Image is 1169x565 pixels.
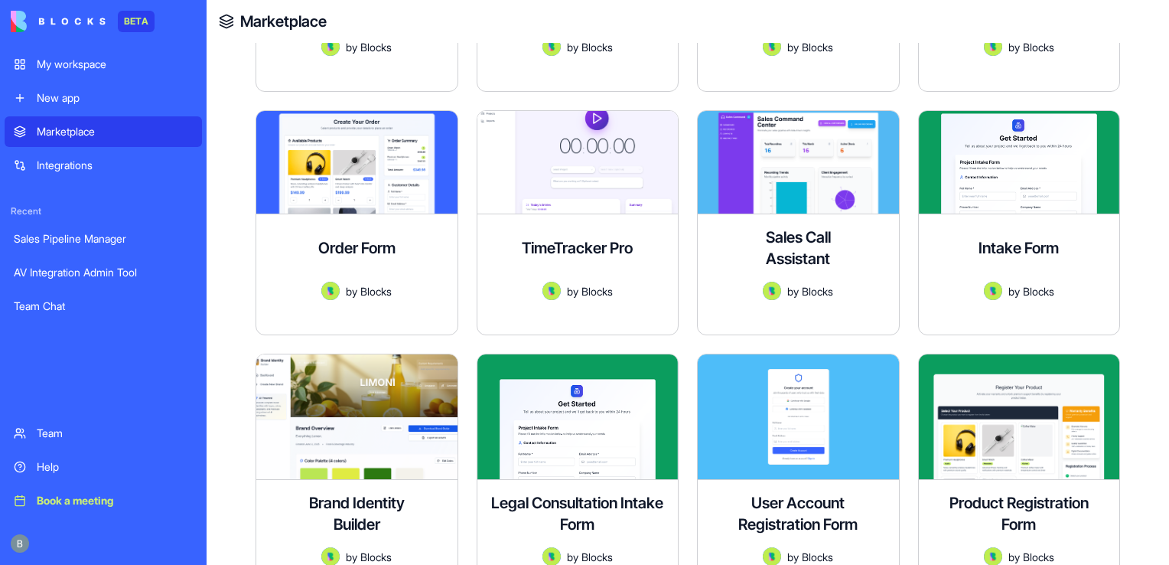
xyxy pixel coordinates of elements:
img: Avatar [542,282,561,300]
h4: Legal Consultation Intake Form [490,492,666,535]
div: Can the custom plan be done monthly at a higher cost or does it need to be annual? we don't have ... [67,351,282,456]
img: Avatar [984,38,1002,56]
button: Emoji picker [24,497,36,509]
button: Upload attachment [73,497,85,509]
h4: Product Registration Form [931,492,1108,535]
div: BETA [118,11,155,32]
h4: Intake Form [979,237,1059,259]
div: Close [269,6,296,34]
span: Blocks [581,283,613,299]
img: Avatar [763,38,781,56]
span: by [787,549,799,565]
span: Recent [5,205,202,217]
h1: [PERSON_NAME] [74,8,174,19]
button: Send a message… [262,491,287,515]
span: by [567,283,578,299]
div: My workspace [37,57,193,72]
a: AV Integration Admin Tool [5,257,202,288]
div: AV Integration Admin Tool [14,265,193,280]
div: Marketplace [37,124,193,139]
span: by [346,283,357,299]
img: Avatar [321,38,340,56]
button: Gif picker [48,497,60,509]
span: Blocks [360,549,392,565]
div: Integrations [37,158,193,173]
span: by [346,39,357,55]
span: Blocks [360,283,392,299]
span: by [1008,283,1020,299]
a: Sales Pipeline Manager [5,224,202,254]
a: TimeTracker ProAvatarbyBlocks [477,110,679,335]
img: Profile image for Shelly [44,8,68,33]
a: My workspace [5,49,202,80]
h4: TimeTracker Pro [522,237,633,259]
a: Intake FormAvatarbyBlocks [918,110,1121,335]
a: Sales Call AssistantAvatarbyBlocks [697,110,900,335]
b: Business Plan [93,231,177,243]
span: Blocks [1023,283,1054,299]
img: ACg8ocIug40qN1SCXJiinWdltW7QsPxROn8ZAVDlgOtPD8eQfXIZmw=s96-c [11,534,29,553]
span: Blocks [581,549,613,565]
h4: Sales Call Assistant [737,227,859,269]
div: Team Chat [14,299,193,314]
span: by [787,39,799,55]
p: Active [74,19,105,34]
span: Blocks [360,39,392,55]
a: Order FormAvatarbyBlocks [256,110,458,335]
div: Help [37,459,193,475]
span: Blocks [1023,39,1054,55]
div: Book a meeting [37,493,193,508]
div: Can the custom plan be done monthly at a higher cost or does it need to be annual? we don't have ... [55,342,294,465]
a: Book a meeting [5,485,202,516]
a: Marketplace [5,116,202,147]
div: Team [37,426,193,441]
a: Help [5,452,202,482]
h4: User Account Registration Form [710,492,887,535]
button: Home [239,6,269,35]
button: go back [10,6,39,35]
a: Team [5,418,202,449]
img: Avatar [321,282,340,300]
span: Blocks [581,39,613,55]
div: Sales Pipeline Manager [14,231,193,247]
div: New app [37,90,193,106]
b: Custom Plan [24,247,213,274]
span: Blocks [1023,549,1054,565]
span: by [787,283,799,299]
img: Avatar [984,282,1002,300]
span: by [346,549,357,565]
a: New app [5,83,202,113]
span: by [567,549,578,565]
h4: Order Form [318,237,396,259]
textarea: Message… [13,465,293,491]
a: Team Chat [5,291,202,322]
a: Integrations [5,150,202,181]
div: Benjamin says… [12,342,294,467]
a: Marketplace [240,11,327,32]
b: plus [47,81,73,93]
span: by [1008,39,1020,55]
span: by [567,39,578,55]
span: Blocks [802,283,833,299]
span: by [1008,549,1020,565]
span: Blocks [802,549,833,565]
img: logo [11,11,106,32]
span: Blocks [802,39,833,55]
img: Avatar [763,282,781,300]
img: Avatar [542,38,561,56]
a: BETA [11,11,155,32]
h4: Brand Identity Builder [295,492,418,535]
